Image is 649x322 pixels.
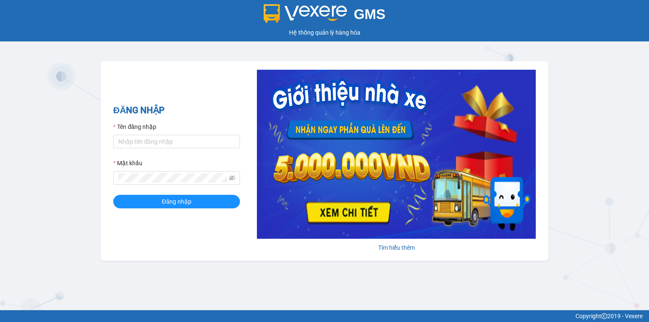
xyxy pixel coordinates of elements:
span: copyright [601,313,607,319]
button: Đăng nhập [113,195,240,208]
label: Mật khẩu [113,158,142,168]
div: Hệ thống quản lý hàng hóa [2,28,647,37]
span: Đăng nhập [162,197,191,206]
div: Tìm hiểu thêm [257,243,536,252]
h2: ĐĂNG NHẬP [113,104,240,117]
a: GMS [264,13,386,19]
label: Tên đăng nhập [113,122,156,131]
img: logo 2 [264,4,347,23]
input: Mật khẩu [118,173,227,183]
span: GMS [354,6,385,22]
span: eye-invisible [229,175,235,181]
img: banner-0 [257,70,536,239]
div: Copyright 2019 - Vexere [6,311,643,321]
input: Tên đăng nhập [113,135,240,148]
